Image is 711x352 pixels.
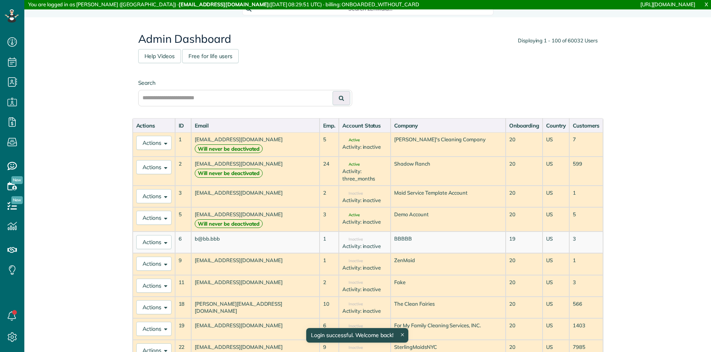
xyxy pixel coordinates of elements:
div: Activity: inactive [342,264,387,272]
td: 599 [569,157,603,186]
td: US [543,232,569,253]
td: [EMAIL_ADDRESS][DOMAIN_NAME] [191,275,320,297]
td: [EMAIL_ADDRESS][DOMAIN_NAME] [191,132,320,157]
a: Help Videos [138,49,181,63]
td: Shadow Ranch [391,157,506,186]
h2: Admin Dashboard [138,33,598,45]
span: Inactive [342,237,363,241]
td: 1 [569,253,603,275]
td: 1 [569,186,603,207]
div: Account Status [342,122,387,129]
span: Active [342,213,360,217]
label: Search [138,79,352,87]
td: US [543,186,569,207]
td: US [543,157,569,186]
strong: Will never be deactivated [195,144,263,153]
div: Activity: inactive [342,307,387,315]
td: 9 [175,253,192,275]
td: 5 [175,207,192,232]
td: For My Family Cleaning Services, INC. [391,318,506,340]
div: ID [179,122,188,129]
td: 10 [320,297,339,318]
button: Actions [136,136,172,150]
td: 20 [506,275,543,297]
button: Actions [136,279,172,293]
td: 7 [569,132,603,157]
button: Actions [136,257,172,271]
td: US [543,318,569,340]
td: [EMAIL_ADDRESS][DOMAIN_NAME] [191,186,320,207]
td: US [543,207,569,232]
td: 24 [320,157,339,186]
div: Country [546,122,566,129]
strong: [EMAIL_ADDRESS][DOMAIN_NAME] [179,1,269,7]
div: Activity: inactive [342,286,387,293]
button: Actions [136,322,172,336]
td: US [543,132,569,157]
td: 2 [320,186,339,207]
td: 18 [175,297,192,318]
td: 2 [175,157,192,186]
td: 20 [506,207,543,232]
span: Inactive [342,259,363,263]
button: Actions [136,189,172,203]
div: Email [195,122,316,129]
td: ZenMaid [391,253,506,275]
span: New [11,176,23,184]
td: US [543,297,569,318]
button: Actions [136,160,172,174]
td: 20 [506,186,543,207]
td: 1 [320,253,339,275]
td: [EMAIL_ADDRESS][DOMAIN_NAME] [191,207,320,232]
strong: Will never be deactivated [195,169,263,178]
td: 11 [175,275,192,297]
span: New [11,196,23,204]
td: [PERSON_NAME][EMAIL_ADDRESS][DOMAIN_NAME] [191,297,320,318]
button: Actions [136,211,172,225]
div: Customers [573,122,600,129]
span: Inactive [342,192,363,195]
div: Displaying 1 - 100 of 60032 Users [518,37,598,44]
div: Activity: inactive [342,143,387,151]
button: Actions [136,300,172,314]
td: 3 [320,207,339,232]
td: 20 [506,132,543,157]
td: [EMAIL_ADDRESS][DOMAIN_NAME] [191,253,320,275]
div: Company [394,122,502,129]
td: 3 [175,186,192,207]
td: Demo Account [391,207,506,232]
td: 6 [175,232,192,253]
a: [URL][DOMAIN_NAME] [640,1,695,7]
td: Maid Service Template Account [391,186,506,207]
td: Fake [391,275,506,297]
td: [EMAIL_ADDRESS][DOMAIN_NAME] [191,157,320,186]
span: Inactive [342,346,363,350]
a: Free for life users [182,49,239,63]
td: 20 [506,157,543,186]
td: 1 [175,132,192,157]
span: Active [342,138,360,142]
td: 20 [506,318,543,340]
button: Actions [136,235,172,249]
td: 19 [506,232,543,253]
div: Activity: inactive [342,243,387,250]
strong: Will never be deactivated [195,219,263,228]
span: Active [342,162,360,166]
div: Activity: inactive [342,197,387,204]
td: 20 [506,253,543,275]
td: 20 [506,297,543,318]
td: 1403 [569,318,603,340]
td: 1 [320,232,339,253]
div: Login successful. Welcome back! [306,328,408,343]
td: The Clean Fairies [391,297,506,318]
div: Onboarding [509,122,539,129]
span: Inactive [342,324,363,328]
div: Actions [136,122,172,129]
td: 3 [569,232,603,253]
td: 2 [320,275,339,297]
td: 5 [320,132,339,157]
div: Activity: three_months [342,168,387,182]
td: [PERSON_NAME]'s Cleaning Company [391,132,506,157]
td: [EMAIL_ADDRESS][DOMAIN_NAME] [191,318,320,340]
div: Activity: inactive [342,218,387,226]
